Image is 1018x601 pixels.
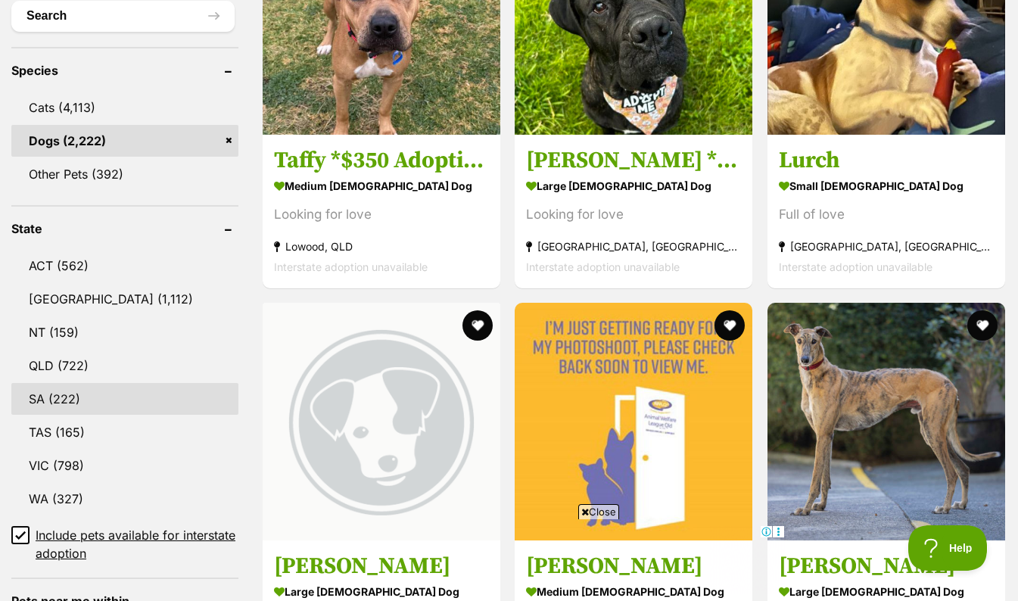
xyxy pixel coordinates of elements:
[462,310,493,341] button: favourite
[908,525,988,571] iframe: Help Scout Beacon - Open
[11,483,238,515] a: WA (327)
[11,64,238,77] header: Species
[715,310,746,341] button: favourite
[11,383,238,415] a: SA (222)
[11,526,238,562] a: Include pets available for interstate adoption
[767,303,1005,540] img: Doug - Greyhound Dog
[967,310,998,341] button: favourite
[11,1,235,31] button: Search
[11,283,238,315] a: [GEOGRAPHIC_DATA] (1,112)
[526,260,680,273] span: Interstate adoption unavailable
[11,316,238,348] a: NT (159)
[274,146,489,175] h3: Taffy *$350 Adoption Fee*
[11,92,238,123] a: Cats (4,113)
[274,236,489,257] strong: Lowood, QLD
[779,236,994,257] strong: [GEOGRAPHIC_DATA], [GEOGRAPHIC_DATA]
[767,135,1005,288] a: Lurch small [DEMOGRAPHIC_DATA] Dog Full of love [GEOGRAPHIC_DATA], [GEOGRAPHIC_DATA] Interstate a...
[779,175,994,197] strong: small [DEMOGRAPHIC_DATA] Dog
[234,525,785,593] iframe: Advertisement
[526,204,741,225] div: Looking for love
[216,1,226,11] img: adc.png
[11,125,238,157] a: Dogs (2,222)
[274,260,428,273] span: Interstate adoption unavailable
[274,204,489,225] div: Looking for love
[11,158,238,190] a: Other Pets (392)
[779,146,994,175] h3: Lurch
[11,222,238,235] header: State
[36,526,238,562] span: Include pets available for interstate adoption
[578,504,619,519] span: Close
[526,146,741,175] h3: [PERSON_NAME] *$350 Adoption Fee*
[11,250,238,282] a: ACT (562)
[526,175,741,197] strong: large [DEMOGRAPHIC_DATA] Dog
[11,350,238,381] a: QLD (722)
[779,260,932,273] span: Interstate adoption unavailable
[779,552,994,581] h3: [PERSON_NAME]
[515,135,752,288] a: [PERSON_NAME] *$350 Adoption Fee* large [DEMOGRAPHIC_DATA] Dog Looking for love [GEOGRAPHIC_DATA]...
[11,450,238,481] a: VIC (798)
[779,204,994,225] div: Full of love
[263,135,500,288] a: Taffy *$350 Adoption Fee* medium [DEMOGRAPHIC_DATA] Dog Looking for love Lowood, QLD Interstate a...
[274,175,489,197] strong: medium [DEMOGRAPHIC_DATA] Dog
[526,236,741,257] strong: [GEOGRAPHIC_DATA], [GEOGRAPHIC_DATA]
[11,416,238,448] a: TAS (165)
[515,303,752,540] img: Georgie - Staffordshire Bull Terrier Dog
